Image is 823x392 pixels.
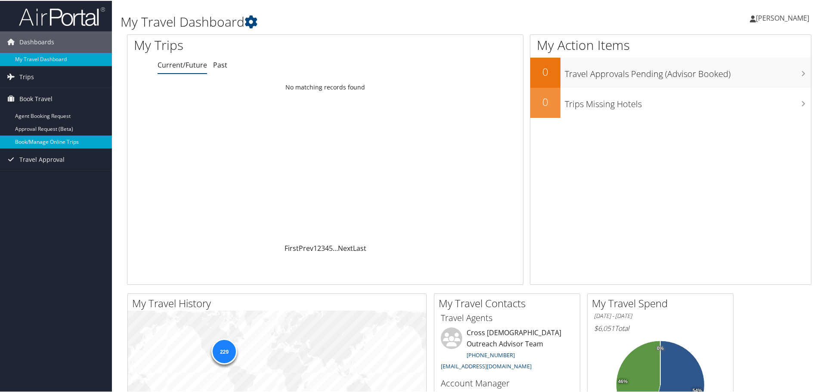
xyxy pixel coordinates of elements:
[299,243,313,252] a: Prev
[594,323,727,332] h6: Total
[19,65,34,87] span: Trips
[353,243,366,252] a: Last
[158,59,207,69] a: Current/Future
[756,12,809,22] span: [PERSON_NAME]
[321,243,325,252] a: 3
[19,31,54,52] span: Dashboards
[127,79,523,94] td: No matching records found
[530,87,811,117] a: 0Trips Missing Hotels
[565,93,811,109] h3: Trips Missing Hotels
[565,63,811,79] h3: Travel Approvals Pending (Advisor Booked)
[530,64,560,78] h2: 0
[213,59,227,69] a: Past
[592,295,733,310] h2: My Travel Spend
[441,311,573,323] h3: Travel Agents
[338,243,353,252] a: Next
[530,94,560,108] h2: 0
[594,323,615,332] span: $6,051
[132,295,426,310] h2: My Travel History
[317,243,321,252] a: 2
[285,243,299,252] a: First
[121,12,585,30] h1: My Travel Dashboard
[441,377,573,389] h3: Account Manager
[134,35,352,53] h1: My Trips
[530,35,811,53] h1: My Action Items
[313,243,317,252] a: 1
[19,148,65,170] span: Travel Approval
[439,295,580,310] h2: My Travel Contacts
[594,311,727,319] h6: [DATE] - [DATE]
[441,361,532,369] a: [EMAIL_ADDRESS][DOMAIN_NAME]
[211,338,237,364] div: 229
[325,243,329,252] a: 4
[19,6,105,26] img: airportal-logo.png
[657,345,664,350] tspan: 0%
[530,57,811,87] a: 0Travel Approvals Pending (Advisor Booked)
[329,243,333,252] a: 5
[467,350,515,358] a: [PHONE_NUMBER]
[436,327,578,373] li: Cross [DEMOGRAPHIC_DATA] Outreach Advisor Team
[618,378,628,383] tspan: 46%
[19,87,53,109] span: Book Travel
[333,243,338,252] span: …
[750,4,818,30] a: [PERSON_NAME]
